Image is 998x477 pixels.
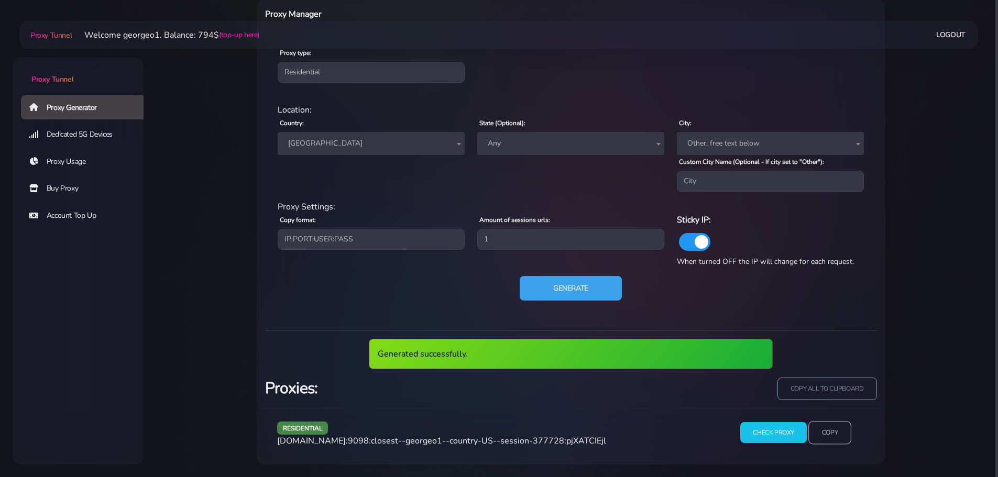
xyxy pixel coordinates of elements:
input: copy all to clipboard [777,378,877,400]
a: Proxy Tunnel [13,57,144,85]
a: Dedicated 5G Devices [21,123,152,147]
div: Location: [271,104,871,116]
span: Proxy Tunnel [30,30,72,40]
span: Other, free text below [683,136,858,151]
span: Proxy Tunnel [31,74,73,84]
iframe: Webchat Widget [947,426,985,464]
label: Amount of sessions urls: [479,215,550,225]
a: Account Top Up [21,204,152,228]
li: Welcome georgeo1. Balance: 794$ [72,29,259,41]
span: Any [477,132,664,155]
a: Buy Proxy [21,176,152,201]
label: State (Optional): [479,118,525,128]
input: City [677,171,864,192]
label: Proxy type: [280,48,311,58]
input: Copy [808,421,851,444]
a: Proxy Tunnel [28,27,72,43]
span: Other, free text below [677,132,864,155]
label: Custom City Name (Optional - If city set to "Other"): [679,157,824,167]
a: Proxy Usage [21,150,152,174]
span: residential [277,421,328,435]
input: Check Proxy [740,422,807,443]
h6: Proxy Manager [265,7,617,21]
span: United States of America [278,132,465,155]
label: Copy format: [280,215,316,225]
span: When turned OFF the IP will change for each request. [677,257,854,267]
label: Country: [280,118,304,128]
div: Generated successfully. [369,339,773,369]
a: Proxy Generator [21,95,152,119]
a: (top-up here) [219,29,259,40]
button: Generate [520,276,622,301]
div: Proxy Settings: [271,201,871,213]
span: Any [484,136,658,151]
a: Logout [936,25,966,45]
h6: Sticky IP: [677,213,864,227]
span: United States of America [284,136,458,151]
label: City: [679,118,692,128]
h3: Proxies: [265,378,565,399]
span: [DOMAIN_NAME]:9098:closest--georgeo1--country-US--session-377728:pjXATCIEjl [277,435,606,447]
